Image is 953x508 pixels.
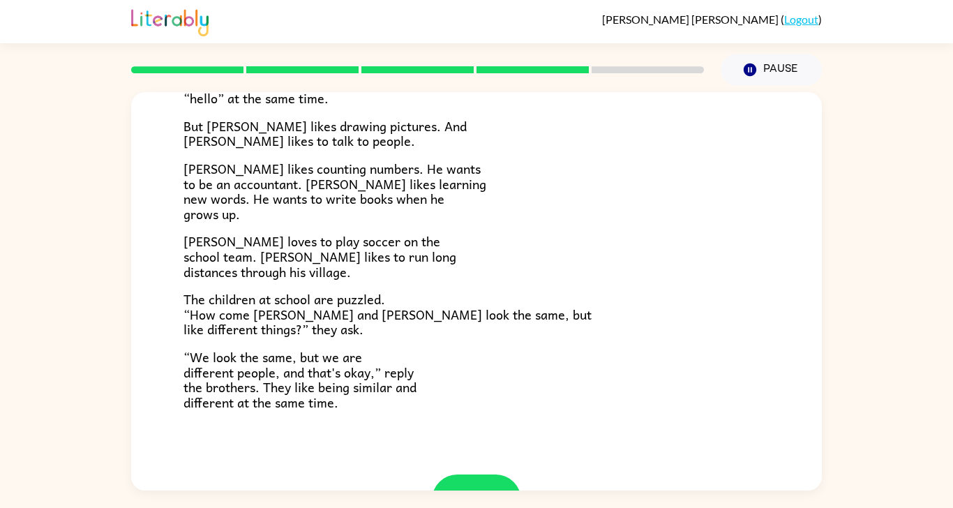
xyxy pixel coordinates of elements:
[131,6,209,36] img: Literably
[183,158,486,224] span: [PERSON_NAME] likes counting numbers. He wants to be an accountant. [PERSON_NAME] likes learning ...
[183,289,592,339] span: The children at school are puzzled. “How come [PERSON_NAME] and [PERSON_NAME] look the same, but ...
[183,347,417,412] span: “We look the same, but we are different people, and that's okay,” reply the brothers. They like b...
[721,54,822,86] button: Pause
[183,116,467,151] span: But [PERSON_NAME] likes drawing pictures. And [PERSON_NAME] likes to talk to people.
[784,13,818,26] a: Logout
[602,13,822,26] div: ( )
[183,231,456,281] span: [PERSON_NAME] loves to play soccer on the school team. [PERSON_NAME] likes to run long distances ...
[602,13,781,26] span: [PERSON_NAME] [PERSON_NAME]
